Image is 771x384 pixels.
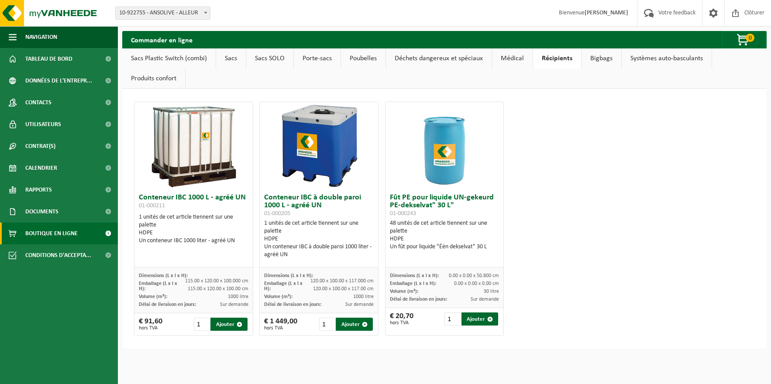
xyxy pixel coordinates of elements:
div: 1 unités de cet article tiennent sur une palette [264,219,374,259]
h2: Commander en ligne [122,31,201,48]
div: HDPE [139,229,248,237]
span: Volume (m³): [139,294,167,299]
span: Volume (m³): [390,289,418,294]
span: Rapports [25,179,52,201]
div: Un fût pour liquide "Één dekselvat" 30 L [390,243,499,251]
span: 1000 litre [353,294,374,299]
span: 115.00 x 120.00 x 100.000 cm [185,278,248,284]
img: 01-000205 [275,102,363,189]
span: Utilisateurs [25,113,61,135]
button: Ajouter [461,312,499,326]
span: Dimensions (L x l x H): [390,273,439,278]
span: Contrat(s) [25,135,55,157]
span: Emballage (L x l x H): [264,281,303,291]
div: 48 unités de cet article tiennent sur une palette [390,219,499,251]
span: 01-000205 [264,210,290,217]
a: Porte-sacs [294,48,341,69]
span: Tableau de bord [25,48,72,70]
span: 10-922755 - ANSOLIVE - ALLEUR [115,7,210,20]
span: Dimensions (L x l x H): [139,273,188,278]
span: 0.00 x 0.00 x 0.00 cm [454,281,499,286]
h3: Conteneur IBC à double paroi 1000 L - agréé UN [264,194,374,217]
div: Un conteneur IBC à double paroi 1000 liter - agréé UN [264,243,374,259]
span: Contacts [25,92,52,113]
h3: Conteneur IBC 1000 L - agréé UN [139,194,248,211]
img: 01-000243 [401,102,488,189]
span: Emballage (L x l x H): [390,281,436,286]
span: Dimensions (L x l x H): [264,273,313,278]
span: 10-922755 - ANSOLIVE - ALLEUR [116,7,210,19]
a: Bigbags [582,48,621,69]
div: € 20,70 [390,312,413,326]
strong: [PERSON_NAME] [585,10,628,16]
span: Boutique en ligne [25,223,78,244]
a: Systèmes auto-basculants [622,48,712,69]
span: 0 [746,34,754,42]
span: hors TVA [139,326,162,331]
a: Sacs [216,48,246,69]
button: 0 [722,31,766,48]
span: hors TVA [264,326,297,331]
input: 1 [194,318,210,331]
span: Délai de livraison en jours: [390,297,447,302]
button: Ajouter [210,318,248,331]
img: 01-000211 [150,102,237,189]
span: 120.00 x 100.00 x 117.000 cm [310,278,374,284]
a: Sacs SOLO [246,48,293,69]
div: 1 unités de cet article tiennent sur une palette [139,213,248,245]
a: Récipients [533,48,581,69]
div: € 1 449,00 [264,318,297,331]
span: 120.00 x 100.00 x 117.00 cm [313,286,374,291]
a: Déchets dangereux et spéciaux [386,48,492,69]
div: € 91,60 [139,318,162,331]
span: Emballage (L x l x H): [139,281,177,291]
span: 0.00 x 0.00 x 50.800 cm [449,273,499,278]
span: Calendrier [25,157,57,179]
input: 1 [319,318,335,331]
span: Délai de livraison en jours: [139,302,196,307]
a: Poubelles [341,48,385,69]
a: Médical [492,48,533,69]
span: Sur demande [220,302,248,307]
h3: Fût PE pour liquide UN-gekeurd PE-dekselvat" 30 L" [390,194,499,217]
span: Navigation [25,26,57,48]
div: Un conteneur IBC 1000 liter - agréé UN [139,237,248,245]
span: Conditions d'accepta... [25,244,91,266]
span: Sur demande [345,302,374,307]
span: 115.00 x 120.00 x 100.00 cm [188,286,248,291]
span: hors TVA [390,320,413,326]
input: 1 [444,312,461,326]
span: 30 litre [484,289,499,294]
span: Données de l'entrepr... [25,70,92,92]
span: 1000 litre [228,294,248,299]
a: Sacs Plastic Switch (combi) [122,48,216,69]
span: 01-000211 [139,202,165,209]
span: 01-000243 [390,210,416,217]
span: Délai de livraison en jours: [264,302,321,307]
button: Ajouter [336,318,373,331]
div: HDPE [264,235,374,243]
a: Produits confort [122,69,185,89]
div: HDPE [390,235,499,243]
span: Sur demande [471,297,499,302]
span: Volume (m³): [264,294,293,299]
span: Documents [25,201,59,223]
